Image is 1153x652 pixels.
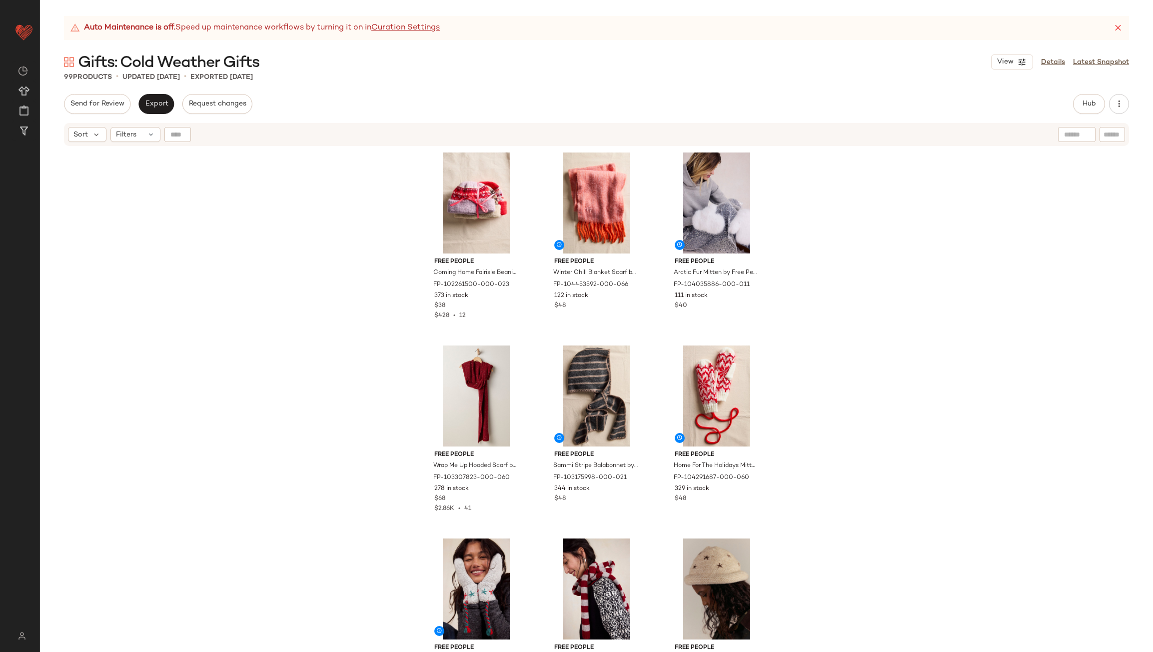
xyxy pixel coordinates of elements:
[434,301,445,310] span: $38
[18,66,28,76] img: svg%3e
[433,473,510,482] span: FP-103307823-000-060
[78,53,259,73] span: Gifts: Cold Weather Gifts
[554,301,566,310] span: $48
[554,484,590,493] span: 344 in stock
[675,450,759,459] span: Free People
[674,473,749,482] span: FP-104291687-000-060
[553,268,638,277] span: Winter Chill Blanket Scarf by Free People in Pink
[546,538,647,639] img: 100829902_000_a
[991,54,1033,69] button: View
[122,72,180,82] p: updated [DATE]
[433,280,509,289] span: FP-102261500-000-023
[675,291,708,300] span: 111 in stock
[64,72,112,82] div: Products
[184,71,186,83] span: •
[64,73,73,81] span: 99
[667,538,767,639] img: 102281227_211_a
[64,94,130,114] button: Send for Review
[14,22,34,42] img: heart_red.DM2ytmEG.svg
[190,72,253,82] p: Exported [DATE]
[116,71,118,83] span: •
[674,461,758,470] span: Home For The Holidays Mittens by Free People in Red
[675,301,687,310] span: $40
[182,94,252,114] button: Request changes
[546,152,647,253] img: 104453592_066_b
[546,345,647,446] img: 103175998_021_b
[138,94,174,114] button: Export
[371,22,440,34] a: Curation Settings
[449,312,459,319] span: •
[426,538,527,639] img: 104291695_006_a
[1073,94,1105,114] button: Hub
[116,129,136,140] span: Filters
[454,505,464,512] span: •
[434,291,468,300] span: 373 in stock
[1073,57,1129,67] a: Latest Snapshot
[554,494,566,503] span: $48
[553,473,627,482] span: FP-103175998-000-021
[554,450,639,459] span: Free People
[434,505,454,512] span: $2.86K
[434,494,445,503] span: $68
[434,450,519,459] span: Free People
[667,152,767,253] img: 104035886_011_a
[553,280,628,289] span: FP-104453592-000-066
[997,58,1014,66] span: View
[188,100,246,108] span: Request changes
[433,268,518,277] span: Coming Home Fairisle Beanie by Free People in Tan
[464,505,471,512] span: 41
[84,22,175,34] strong: Auto Maintenance is off.
[1082,100,1096,108] span: Hub
[434,484,469,493] span: 278 in stock
[554,291,588,300] span: 122 in stock
[674,268,758,277] span: Arctic Fur Mitten by Free People in White
[554,257,639,266] span: Free People
[459,312,466,319] span: 12
[675,494,686,503] span: $48
[675,484,709,493] span: 329 in stock
[674,280,750,289] span: FP-104035886-000-011
[434,312,449,319] span: $428
[667,345,767,446] img: 104291687_060_b
[73,129,88,140] span: Sort
[12,632,31,640] img: svg%3e
[433,461,518,470] span: Wrap Me Up Hooded Scarf by Free People in Red
[70,22,440,34] div: Speed up maintenance workflows by turning it on in
[675,257,759,266] span: Free People
[426,152,527,253] img: 102261500_023_0
[553,461,638,470] span: Sammi Stripe Balabonnet by Free People in Brown
[426,345,527,446] img: 103307823_060_b
[1041,57,1065,67] a: Details
[434,257,519,266] span: Free People
[70,100,124,108] span: Send for Review
[144,100,168,108] span: Export
[64,57,74,67] img: svg%3e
